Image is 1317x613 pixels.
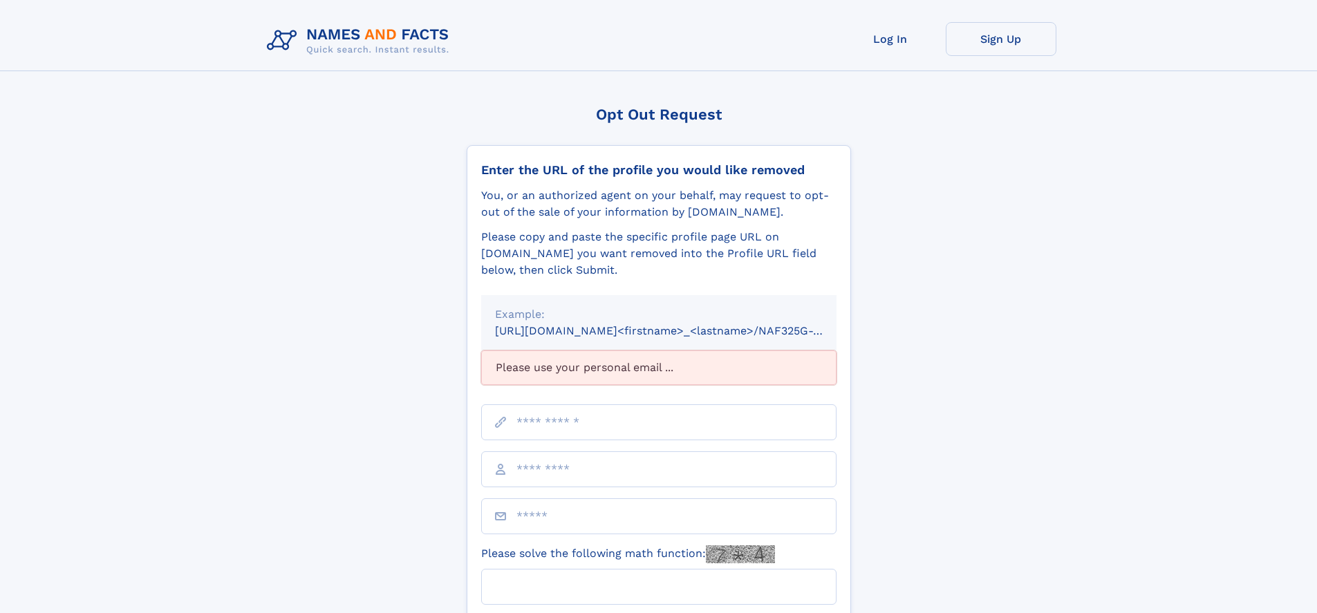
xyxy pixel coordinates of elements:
div: Please use your personal email ... [481,350,837,385]
label: Please solve the following math function: [481,545,775,563]
div: Opt Out Request [467,106,851,123]
a: Log In [835,22,946,56]
img: Logo Names and Facts [261,22,460,59]
div: You, or an authorized agent on your behalf, may request to opt-out of the sale of your informatio... [481,187,837,220]
div: Enter the URL of the profile you would like removed [481,162,837,178]
div: Example: [495,306,823,323]
div: Please copy and paste the specific profile page URL on [DOMAIN_NAME] you want removed into the Pr... [481,229,837,279]
a: Sign Up [946,22,1056,56]
small: [URL][DOMAIN_NAME]<firstname>_<lastname>/NAF325G-xxxxxxxx [495,324,863,337]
